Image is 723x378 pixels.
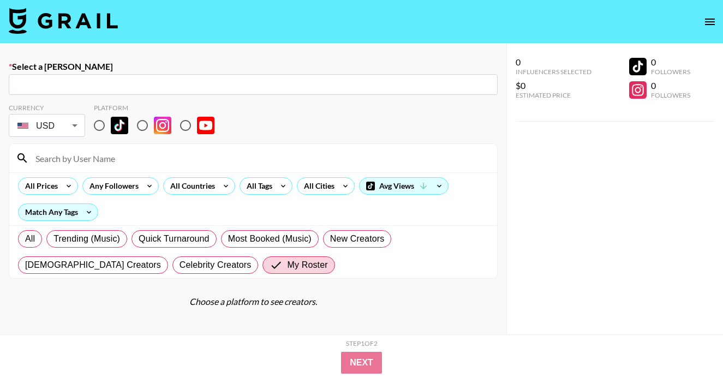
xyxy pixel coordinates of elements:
input: Search by User Name [29,149,491,167]
div: All Countries [164,178,217,194]
span: My Roster [287,259,327,272]
div: Avg Views [360,178,448,194]
div: USD [11,116,83,135]
div: All Prices [19,178,60,194]
img: Instagram [154,117,171,134]
span: Quick Turnaround [139,232,210,245]
div: 0 [651,80,690,91]
label: Select a [PERSON_NAME] [9,61,498,72]
div: Any Followers [83,178,141,194]
span: New Creators [330,232,385,245]
span: Trending (Music) [53,232,120,245]
span: Most Booked (Music) [228,232,312,245]
img: Grail Talent [9,8,118,34]
div: 0 [516,57,591,68]
div: 0 [651,57,690,68]
div: Followers [651,68,690,76]
span: Celebrity Creators [180,259,252,272]
div: $0 [516,80,591,91]
button: Next [341,352,382,374]
span: All [25,232,35,245]
img: YouTube [197,117,214,134]
div: Followers [651,91,690,99]
div: Platform [94,104,223,112]
div: Step 1 of 2 [346,339,378,347]
img: TikTok [111,117,128,134]
div: Choose a platform to see creators. [9,296,498,307]
div: Match Any Tags [19,204,98,220]
div: Currency [9,104,85,112]
div: All Cities [297,178,337,194]
button: open drawer [699,11,721,33]
span: [DEMOGRAPHIC_DATA] Creators [25,259,161,272]
div: Influencers Selected [516,68,591,76]
div: Estimated Price [516,91,591,99]
div: All Tags [240,178,274,194]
